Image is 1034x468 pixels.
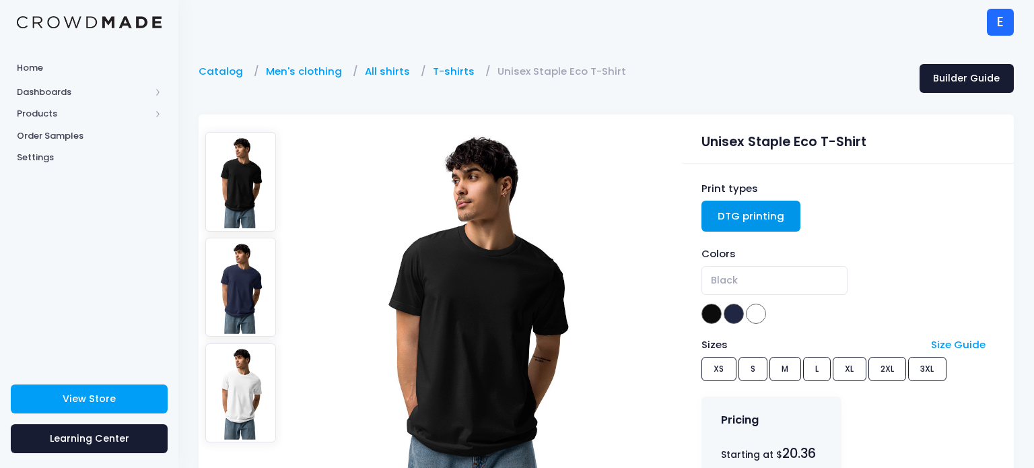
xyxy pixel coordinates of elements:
span: Home [17,61,162,75]
div: Print types [701,181,994,196]
span: Black [701,266,848,295]
span: Order Samples [17,129,162,143]
div: Starting at $ [721,444,821,463]
div: Sizes [695,337,924,352]
span: View Store [63,392,116,405]
a: Size Guide [931,337,986,352]
span: 20.36 [782,444,816,463]
div: E [987,9,1014,36]
a: Men's clothing [266,64,349,79]
a: Learning Center [11,424,168,453]
a: View Store [11,385,168,413]
a: Unisex Staple Eco T-Shirt [497,64,633,79]
a: Catalog [199,64,250,79]
a: Builder Guide [920,64,1014,93]
span: Black [711,273,738,288]
span: Products [17,107,150,121]
div: Unisex Staple Eco T-Shirt [701,126,994,152]
span: Dashboards [17,86,150,99]
a: DTG printing [701,201,800,232]
span: Settings [17,151,162,164]
span: Learning Center [50,432,129,445]
div: Colors [701,246,994,261]
a: All shirts [365,64,417,79]
h4: Pricing [721,413,759,427]
a: T-shirts [433,64,481,79]
img: Logo [17,16,162,29]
